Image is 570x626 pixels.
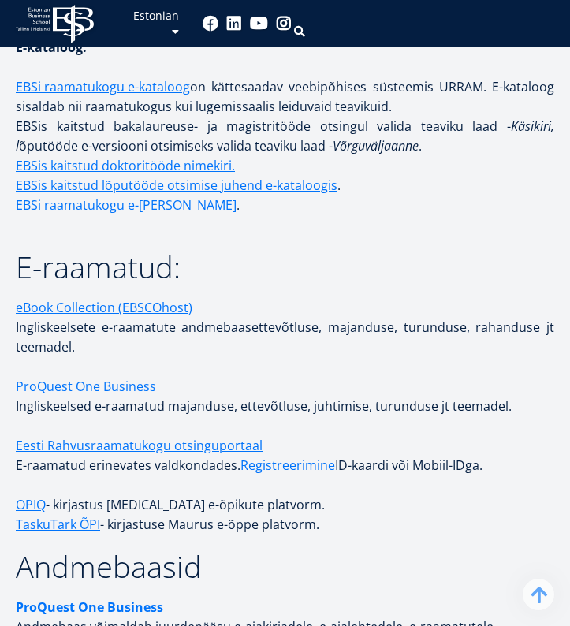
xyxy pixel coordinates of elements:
strong: E-kataloog: [16,39,87,56]
a: Eesti Rahvusraamatukogu otsinguportaal [16,436,263,456]
a: Youtube [250,16,268,32]
p: on kättesaadav veebipõhises süsteemis URRAM. E-kataloog sisaldab nii raamatukogus kui lugemissaal... [16,77,554,215]
p: E-raamatud erinevates valdkondades. ID-kaardi või Mobiil-IDga. [16,436,554,475]
a: OPIQ [16,495,46,515]
a: EBSi raamatukogu e-[PERSON_NAME] [16,196,237,215]
a: TaskuTark ÕPI [16,515,100,535]
h2: Andmebaasid [16,550,554,582]
a: ProQuest One Business [16,377,156,397]
a: Instagram [276,16,292,32]
a: EBSi raamatukogu e-kataloog [16,77,190,97]
a: EBSis kaitstud doktoritööde nimekiri. [16,156,235,176]
a: ProQuest One Business [16,598,163,617]
h2: E-raamatud: [16,251,554,282]
a: eBook Collection (EBSCOhost) [16,298,192,318]
a: Linkedin [226,16,242,32]
em: Võrguväljaanne [333,137,419,155]
p: Ingliskeelsed e-raamatud majanduse, ettevõtluse, juhtimise, turunduse jt teemadel. [16,397,554,416]
p: - kirjastus [MEDICAL_DATA] e-õpikute platvorm. [16,495,554,515]
a: EBSis kaitstud lõputööde otsimise juhend e-kataloogis [16,176,337,196]
strong: ProQuest One Business [16,598,163,616]
p: Ingliskeelsete e-raamatute andmebaas ettevõtluse, majanduse, turunduse, rahanduse jt teemadel. [16,298,554,357]
p: - kirjastuse Maurus e-õppe platvorm. [16,515,554,535]
a: Registreerimine [240,456,335,475]
a: Facebook [203,16,218,32]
